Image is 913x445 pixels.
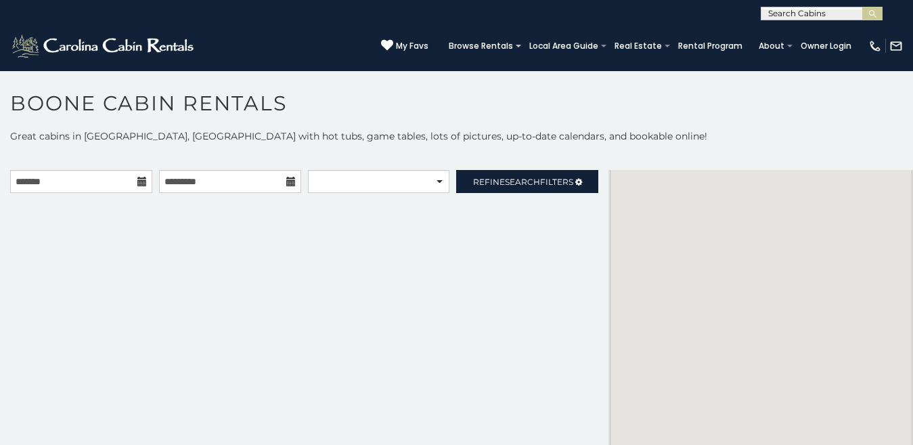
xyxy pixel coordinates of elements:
[396,40,428,52] span: My Favs
[868,39,882,53] img: phone-regular-white.png
[381,39,428,53] a: My Favs
[456,170,598,193] a: RefineSearchFilters
[505,177,540,187] span: Search
[794,37,858,56] a: Owner Login
[473,177,573,187] span: Refine Filters
[608,37,669,56] a: Real Estate
[671,37,749,56] a: Rental Program
[752,37,791,56] a: About
[889,39,903,53] img: mail-regular-white.png
[522,37,605,56] a: Local Area Guide
[442,37,520,56] a: Browse Rentals
[10,33,198,60] img: White-1-2.png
